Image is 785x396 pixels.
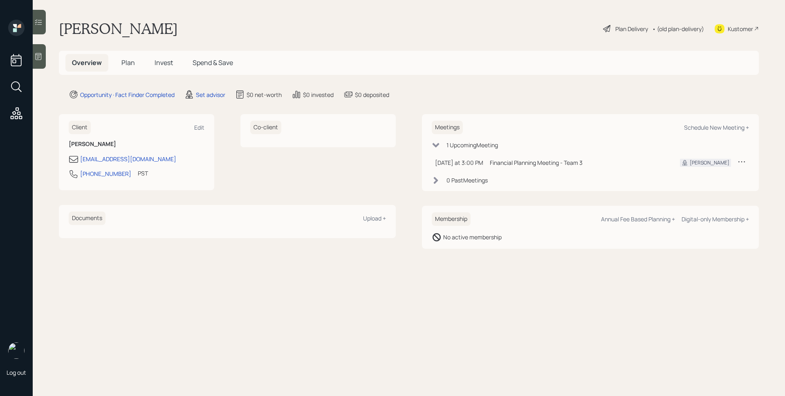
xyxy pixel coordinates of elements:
div: Annual Fee Based Planning + [601,215,675,223]
span: Invest [155,58,173,67]
div: • (old plan-delivery) [652,25,704,33]
h6: Co-client [250,121,281,134]
div: Set advisor [196,90,225,99]
div: 0 Past Meeting s [446,176,488,184]
div: PST [138,169,148,178]
div: Kustomer [728,25,753,33]
div: [PERSON_NAME] [690,159,729,166]
div: Edit [194,124,204,131]
div: Plan Delivery [615,25,648,33]
span: Overview [72,58,102,67]
span: Plan [121,58,135,67]
h6: Client [69,121,91,134]
div: Digital-only Membership + [682,215,749,223]
h6: Documents [69,211,105,225]
div: 1 Upcoming Meeting [446,141,498,149]
div: $0 deposited [355,90,389,99]
h6: Membership [432,212,471,226]
div: Log out [7,369,26,376]
h6: Meetings [432,121,463,134]
div: $0 invested [303,90,334,99]
span: Spend & Save [193,58,233,67]
img: james-distasi-headshot.png [8,342,25,359]
h1: [PERSON_NAME] [59,20,178,38]
div: [EMAIL_ADDRESS][DOMAIN_NAME] [80,155,176,163]
div: No active membership [443,233,502,241]
div: Opportunity · Fact Finder Completed [80,90,175,99]
div: [DATE] at 3:00 PM [435,158,483,167]
h6: [PERSON_NAME] [69,141,204,148]
div: Financial Planning Meeting - Team 3 [490,158,667,167]
div: Schedule New Meeting + [684,124,749,131]
div: [PHONE_NUMBER] [80,169,131,178]
div: $0 net-worth [247,90,282,99]
div: Upload + [363,214,386,222]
